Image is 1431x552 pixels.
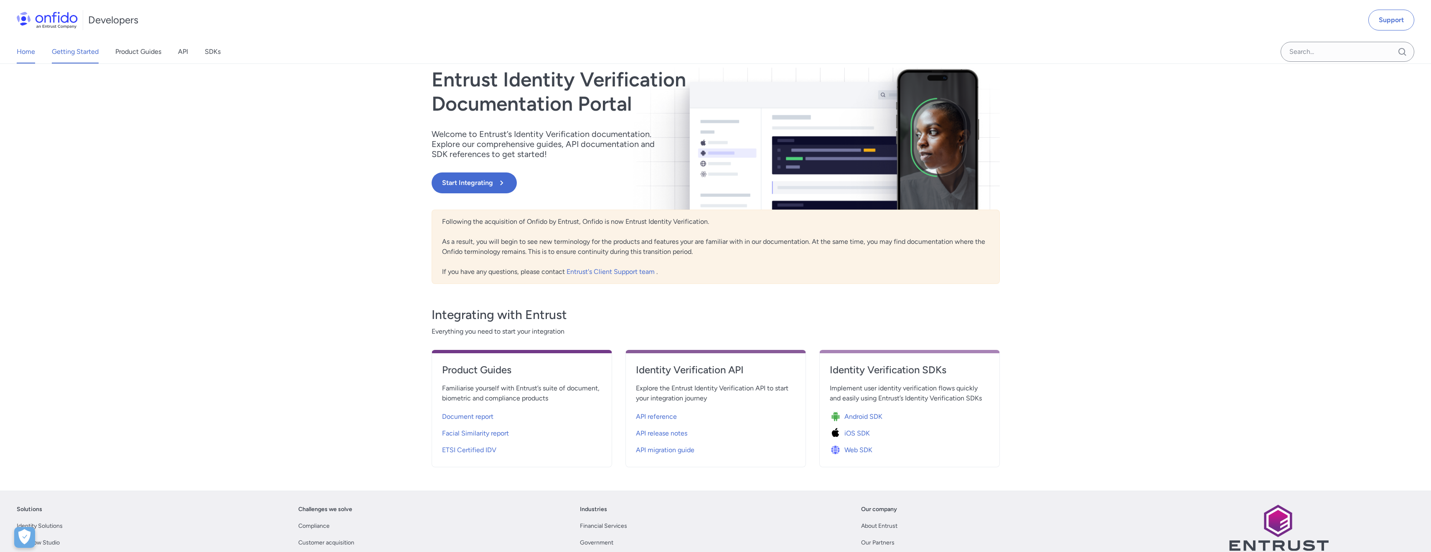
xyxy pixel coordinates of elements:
a: Financial Services [580,521,627,531]
a: API [178,40,188,63]
span: API reference [636,412,677,422]
span: ETSI Certified IDV [442,445,496,455]
button: Open Preferences [14,527,35,548]
h4: Identity Verification API [636,363,796,377]
a: Customer acquisition [298,538,354,548]
a: Icon Web SDKWeb SDK [830,440,989,457]
span: API release notes [636,428,687,438]
a: Compliance [298,521,330,531]
a: API migration guide [636,440,796,457]
a: Facial Similarity report [442,423,602,440]
a: Identity Solutions [17,521,63,531]
img: Onfido Logo [17,12,78,28]
span: Familiarise yourself with Entrust’s suite of document, biometric and compliance products [442,383,602,403]
a: API reference [636,407,796,423]
a: Getting Started [52,40,99,63]
a: Start Integrating [432,172,829,193]
h4: Product Guides [442,363,602,377]
a: Home [17,40,35,63]
a: Document report [442,407,602,423]
div: Cookie Preferences [14,527,35,548]
span: iOS SDK [844,428,870,438]
span: API migration guide [636,445,694,455]
a: Entrust's Client Support team [567,268,656,276]
a: Workflow Studio [17,538,60,548]
a: Identity Verification SDKs [830,363,989,383]
span: Implement user identity verification flows quickly and easily using Entrust’s Identity Verificati... [830,383,989,403]
a: Support [1368,10,1414,30]
h3: Integrating with Entrust [432,306,1000,323]
a: ETSI Certified IDV [442,440,602,457]
span: Web SDK [844,445,872,455]
img: Icon Web SDK [830,444,844,456]
span: Everything you need to start your integration [432,327,1000,337]
img: Entrust logo [1228,504,1329,551]
a: Solutions [17,504,42,514]
a: Government [580,538,613,548]
a: Our Partners [861,538,895,548]
span: Explore the Entrust Identity Verification API to start your integration journey [636,383,796,403]
a: Industries [580,504,607,514]
a: API release notes [636,423,796,440]
a: Icon Android SDKAndroid SDK [830,407,989,423]
a: Challenges we solve [298,504,352,514]
h1: Entrust Identity Verification Documentation Portal [432,68,829,116]
a: Our company [861,504,897,514]
input: Onfido search input field [1281,42,1414,62]
a: About Entrust [861,521,897,531]
button: Start Integrating [432,172,517,193]
a: SDKs [205,40,221,63]
img: Icon Android SDK [830,411,844,423]
a: Identity Verification API [636,363,796,383]
span: Facial Similarity report [442,428,509,438]
a: Icon iOS SDKiOS SDK [830,423,989,440]
a: Product Guides [442,363,602,383]
a: Product Guides [115,40,161,63]
span: Android SDK [844,412,882,422]
h1: Developers [88,13,138,27]
span: Document report [442,412,493,422]
div: Following the acquisition of Onfido by Entrust, Onfido is now Entrust Identity Verification. As a... [432,210,1000,284]
h4: Identity Verification SDKs [830,363,989,377]
img: Icon iOS SDK [830,428,844,439]
p: Welcome to Entrust’s Identity Verification documentation. Explore our comprehensive guides, API d... [432,129,666,159]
